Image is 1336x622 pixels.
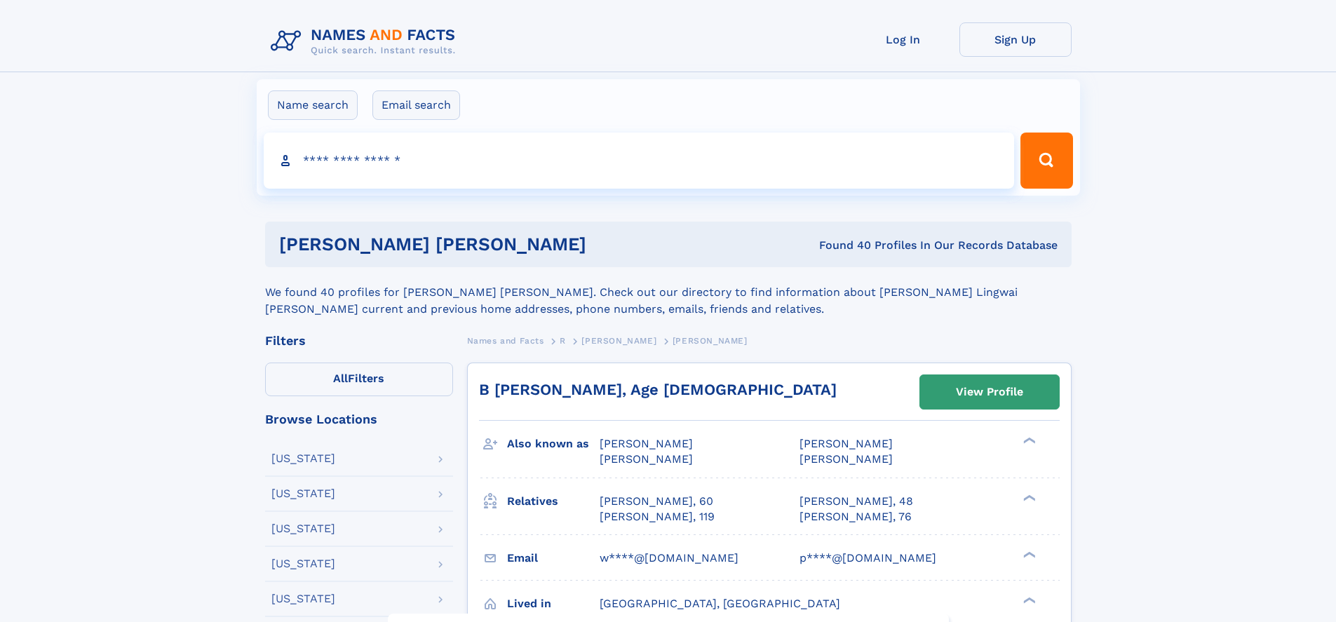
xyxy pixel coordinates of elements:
[799,494,913,509] a: [PERSON_NAME], 48
[268,90,358,120] label: Name search
[673,336,748,346] span: [PERSON_NAME]
[479,381,837,398] a: B [PERSON_NAME], Age [DEMOGRAPHIC_DATA]
[1020,133,1072,189] button: Search Button
[560,332,566,349] a: R
[600,437,693,450] span: [PERSON_NAME]
[265,22,467,60] img: Logo Names and Facts
[956,376,1023,408] div: View Profile
[600,597,840,610] span: [GEOGRAPHIC_DATA], [GEOGRAPHIC_DATA]
[271,523,335,534] div: [US_STATE]
[265,413,453,426] div: Browse Locations
[600,494,713,509] a: [PERSON_NAME], 60
[799,452,893,466] span: [PERSON_NAME]
[372,90,460,120] label: Email search
[959,22,1072,57] a: Sign Up
[799,437,893,450] span: [PERSON_NAME]
[264,133,1015,189] input: search input
[507,432,600,456] h3: Also known as
[265,363,453,396] label: Filters
[920,375,1059,409] a: View Profile
[600,509,715,525] a: [PERSON_NAME], 119
[847,22,959,57] a: Log In
[799,509,912,525] a: [PERSON_NAME], 76
[507,489,600,513] h3: Relatives
[271,558,335,569] div: [US_STATE]
[271,593,335,604] div: [US_STATE]
[581,336,656,346] span: [PERSON_NAME]
[1020,595,1037,604] div: ❯
[703,238,1058,253] div: Found 40 Profiles In Our Records Database
[333,372,348,385] span: All
[271,453,335,464] div: [US_STATE]
[265,334,453,347] div: Filters
[1020,493,1037,502] div: ❯
[507,592,600,616] h3: Lived in
[467,332,544,349] a: Names and Facts
[279,236,703,253] h1: [PERSON_NAME] [PERSON_NAME]
[1020,550,1037,559] div: ❯
[507,546,600,570] h3: Email
[581,332,656,349] a: [PERSON_NAME]
[1020,436,1037,445] div: ❯
[271,488,335,499] div: [US_STATE]
[600,452,693,466] span: [PERSON_NAME]
[560,336,566,346] span: R
[265,267,1072,318] div: We found 40 profiles for [PERSON_NAME] [PERSON_NAME]. Check out our directory to find information...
